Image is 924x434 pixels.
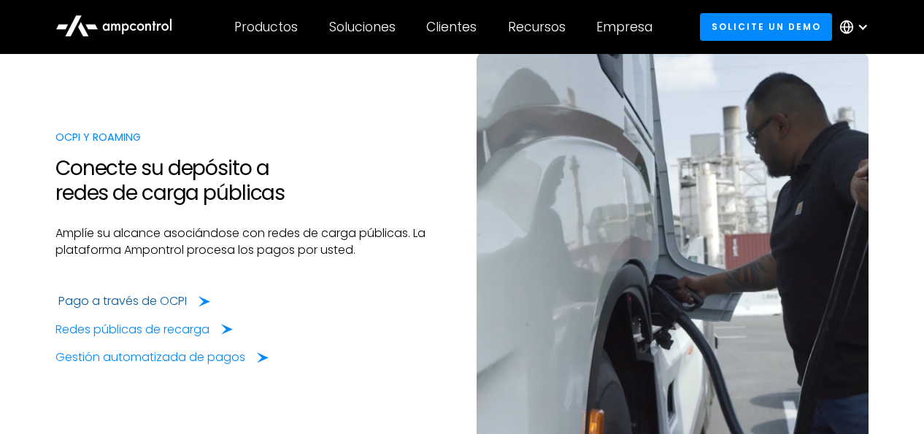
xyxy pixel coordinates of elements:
[596,19,652,35] div: Empresa
[55,322,209,338] div: Redes públicas de recarga
[55,225,447,258] p: Amplíe su alcance asociándose con redes de carga públicas. La plataforma Ampontrol procesa los pa...
[234,19,298,35] div: Productos
[55,322,233,338] a: Redes públicas de recarga
[700,13,832,40] a: Solicite un demo
[426,19,477,35] div: Clientes
[58,293,187,309] div: Pago a través de OCPI
[55,156,447,205] h2: Conecte su depósito a redes de carga públicas
[55,129,447,145] div: OCPI y roaming
[508,19,566,35] div: Recursos
[58,293,210,309] a: Pago a través de OCPI
[55,349,245,365] div: Gestión automatizada de pagos
[55,349,269,365] a: Gestión automatizada de pagos
[329,19,396,35] div: Soluciones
